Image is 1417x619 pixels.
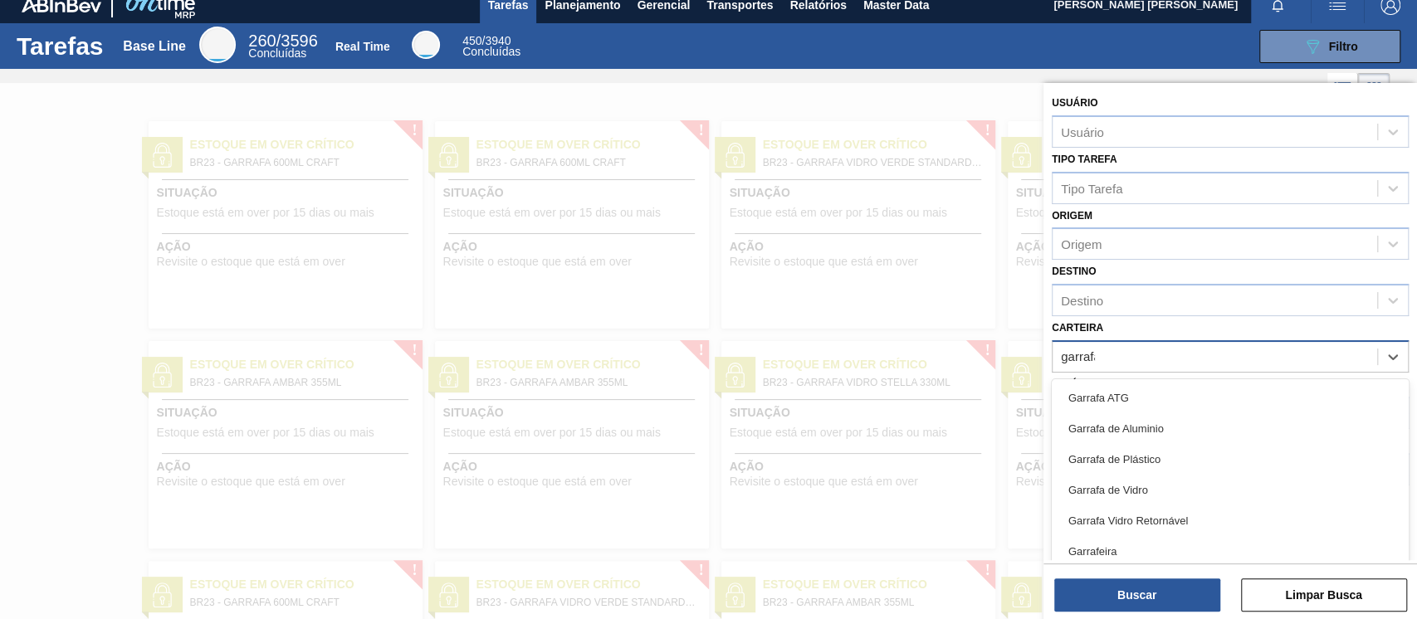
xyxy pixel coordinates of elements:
[1052,505,1409,536] div: Garrafa Vidro Retornável
[248,34,317,59] div: Base Line
[1052,383,1409,413] div: Garrafa ATG
[17,37,104,56] h1: Tarefas
[1052,97,1097,109] label: Usuário
[462,34,511,47] span: / 3940
[199,27,236,63] div: Base Line
[1052,378,1092,390] label: Família
[1052,266,1096,277] label: Destino
[462,45,520,58] span: Concluídas
[248,32,276,50] span: 260
[462,34,481,47] span: 450
[412,31,440,59] div: Real Time
[335,40,390,53] div: Real Time
[1327,73,1358,105] div: Visão em Lista
[1052,322,1103,334] label: Carteira
[1061,237,1102,251] div: Origem
[1358,73,1390,105] div: Visão em Cards
[123,39,186,54] div: Base Line
[248,32,317,50] span: / 3596
[1259,30,1400,63] button: Filtro
[1329,40,1358,53] span: Filtro
[1052,536,1409,567] div: Garrafeira
[1052,210,1092,222] label: Origem
[1061,294,1103,308] div: Destino
[1052,154,1116,165] label: Tipo Tarefa
[1061,124,1104,139] div: Usuário
[1052,413,1409,444] div: Garrafa de Aluminio
[462,36,520,57] div: Real Time
[1052,475,1409,505] div: Garrafa de Vidro
[248,46,306,60] span: Concluídas
[1052,444,1409,475] div: Garrafa de Plástico
[1061,181,1122,195] div: Tipo Tarefa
